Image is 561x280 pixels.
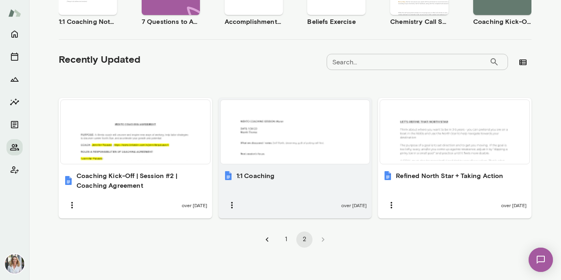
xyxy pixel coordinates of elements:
button: Insights [6,94,23,110]
img: Coaching Kick-Off | Session #2 | Coaching Agreement [64,176,73,185]
h5: Recently Updated [59,53,140,66]
h6: Beliefs Exercise [307,17,365,26]
button: Members [6,139,23,155]
span: over [DATE] [182,202,207,208]
img: 1:1 Coaching [223,171,233,180]
h6: Coaching Kick-Off | Session #2 | Coaching Agreement [76,171,207,190]
button: page 2 [296,231,312,248]
h6: 7 Questions to Achieving Your Goals [142,17,200,26]
h6: Chemistry Call Self-Assessment [Coaches only] [390,17,448,26]
span: over [DATE] [501,202,527,208]
button: Home [6,26,23,42]
img: Refined North Star + Taking Action [383,171,393,180]
img: Jennifer Palazzo [5,254,24,274]
button: Documents [6,117,23,133]
h6: 1:1 Coaching Notes [59,17,117,26]
button: Client app [6,162,23,178]
nav: pagination navigation [258,231,332,248]
button: Go to page 1 [278,231,294,248]
h6: 1:1 Coaching [236,171,275,180]
h6: Accomplishment Tracker [225,17,283,26]
h6: Coaching Kick-Off | Coaching Agreement [473,17,531,26]
span: over [DATE] [341,202,367,208]
div: pagination [59,225,531,248]
img: Mento [8,5,21,21]
button: Sessions [6,49,23,65]
button: Go to previous page [259,231,275,248]
h6: Refined North Star + Taking Action [396,171,503,180]
button: Growth Plan [6,71,23,87]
